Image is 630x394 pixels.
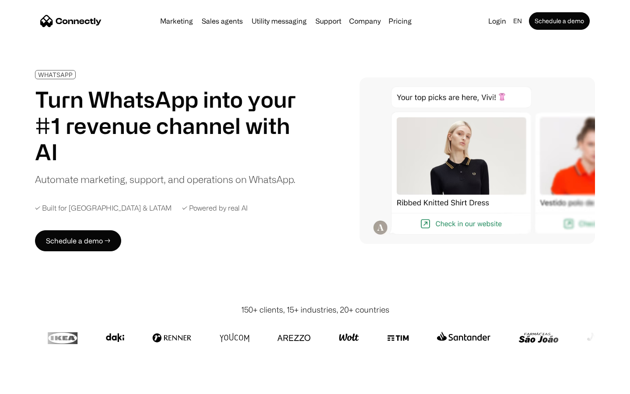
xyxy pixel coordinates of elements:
[157,18,196,25] a: Marketing
[35,204,171,212] div: ✓ Built for [GEOGRAPHIC_DATA] & LATAM
[198,18,246,25] a: Sales agents
[35,86,306,165] h1: Turn WhatsApp into your #1 revenue channel with AI
[35,230,121,251] a: Schedule a demo →
[513,15,522,27] div: en
[9,378,52,391] aside: Language selected: English
[529,12,590,30] a: Schedule a demo
[485,15,510,27] a: Login
[182,204,248,212] div: ✓ Powered by real AI
[17,379,52,391] ul: Language list
[38,71,73,78] div: WHATSAPP
[40,14,101,28] a: home
[349,15,381,27] div: Company
[35,172,295,186] div: Automate marketing, support, and operations on WhatsApp.
[241,304,389,316] div: 150+ clients, 15+ industries, 20+ countries
[312,18,345,25] a: Support
[248,18,310,25] a: Utility messaging
[385,18,415,25] a: Pricing
[510,15,527,27] div: en
[346,15,383,27] div: Company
